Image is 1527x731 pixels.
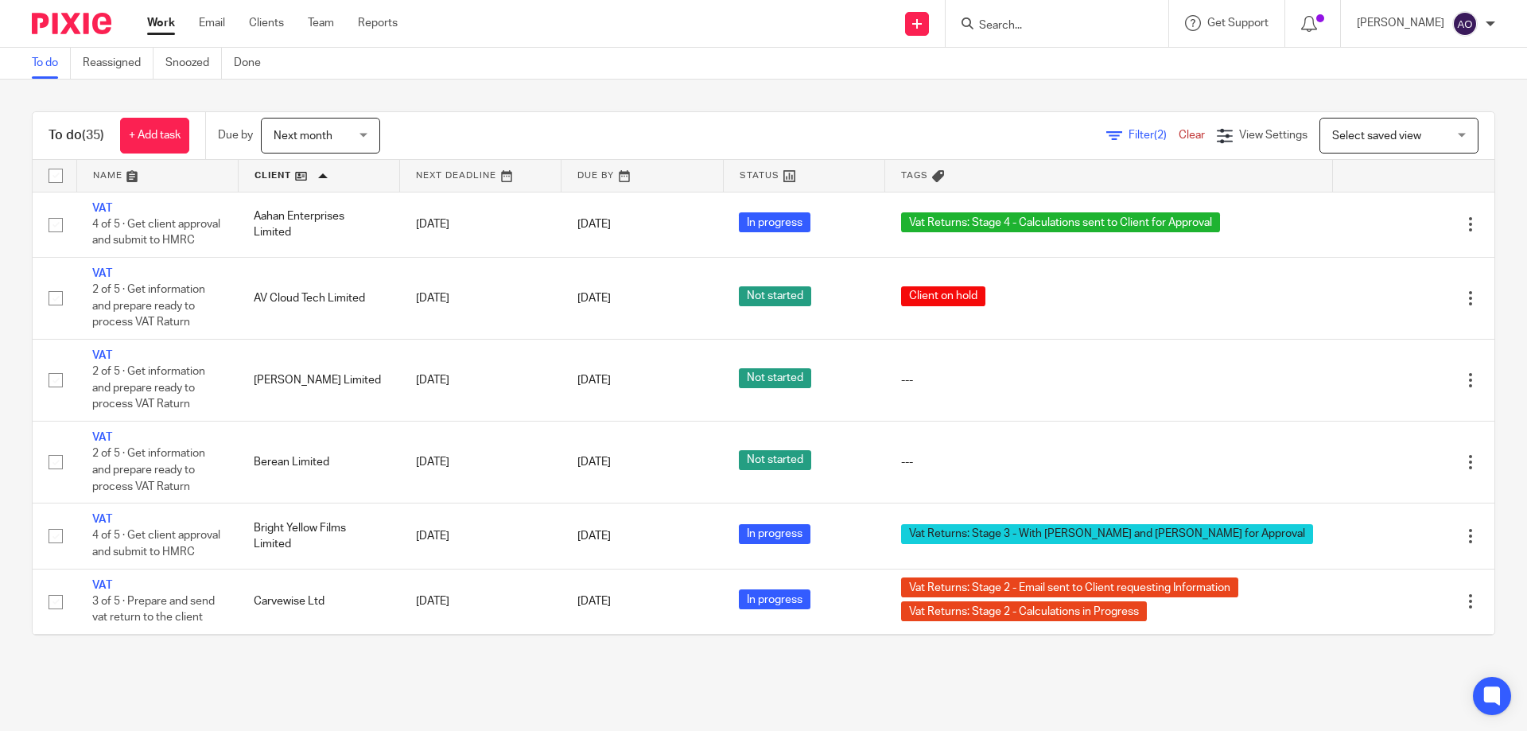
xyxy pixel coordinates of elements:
span: [DATE] [577,457,611,468]
a: Email [199,15,225,31]
span: In progress [739,212,810,232]
input: Search [977,19,1121,33]
span: In progress [739,524,810,544]
a: VAT [92,580,112,591]
span: (35) [82,129,104,142]
span: Not started [739,368,811,388]
span: Filter [1129,130,1179,141]
span: Tags [901,171,928,180]
span: 4 of 5 · Get client approval and submit to HMRC [92,219,220,247]
a: Snoozed [165,48,222,79]
span: Select saved view [1332,130,1421,142]
span: Not started [739,286,811,306]
span: [DATE] [577,531,611,542]
a: VAT [92,514,112,525]
td: AV Cloud Tech Limited [238,257,399,339]
span: [DATE] [577,219,611,230]
td: [DATE] [400,422,561,504]
a: To do [32,48,71,79]
img: svg%3E [1452,11,1478,37]
a: Reassigned [83,48,153,79]
span: 4 of 5 · Get client approval and submit to HMRC [92,531,220,558]
td: [DATE] [400,504,561,569]
a: Team [308,15,334,31]
a: Done [234,48,273,79]
a: + Add task [120,118,189,154]
span: 2 of 5 · Get information and prepare ready to process VAT Raturn [92,285,205,329]
h1: To do [49,127,104,144]
div: --- [901,372,1317,388]
td: [DATE] [400,635,561,717]
a: VAT [92,350,112,361]
td: [DATE] [400,257,561,339]
td: [DATE] [400,192,561,257]
span: Vat Returns: Stage 2 - Calculations in Progress [901,601,1147,621]
a: VAT [92,203,112,214]
span: 2 of 5 · Get information and prepare ready to process VAT Raturn [92,449,205,492]
td: Bright Yellow Films Limited [238,504,399,569]
td: Chief Assessments Limited [238,635,399,717]
span: 2 of 5 · Get information and prepare ready to process VAT Raturn [92,367,205,410]
a: Clients [249,15,284,31]
span: [DATE] [577,375,611,386]
span: In progress [739,589,810,609]
a: Work [147,15,175,31]
td: Berean Limited [238,422,399,504]
p: [PERSON_NAME] [1357,15,1444,31]
img: Pixie [32,13,111,34]
td: [DATE] [400,340,561,422]
span: Vat Returns: Stage 2 - Email sent to Client requesting Information [901,577,1238,597]
a: VAT [92,432,112,443]
span: View Settings [1239,130,1307,141]
span: Client on hold [901,286,985,306]
span: Not started [739,450,811,470]
span: Next month [274,130,332,142]
td: [DATE] [400,569,561,634]
a: VAT [92,268,112,279]
div: --- [901,454,1317,470]
a: Reports [358,15,398,31]
a: Clear [1179,130,1205,141]
span: Vat Returns: Stage 4 - Calculations sent to Client for Approval [901,212,1220,232]
span: [DATE] [577,293,611,304]
td: [PERSON_NAME] Limited [238,340,399,422]
span: (2) [1154,130,1167,141]
td: Aahan Enterprises Limited [238,192,399,257]
span: [DATE] [577,596,611,607]
span: 3 of 5 · Prepare and send vat return to the client [92,596,215,624]
td: Carvewise Ltd [238,569,399,634]
span: Get Support [1207,17,1269,29]
p: Due by [218,127,253,143]
span: Vat Returns: Stage 3 - With [PERSON_NAME] and [PERSON_NAME] for Approval [901,524,1313,544]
